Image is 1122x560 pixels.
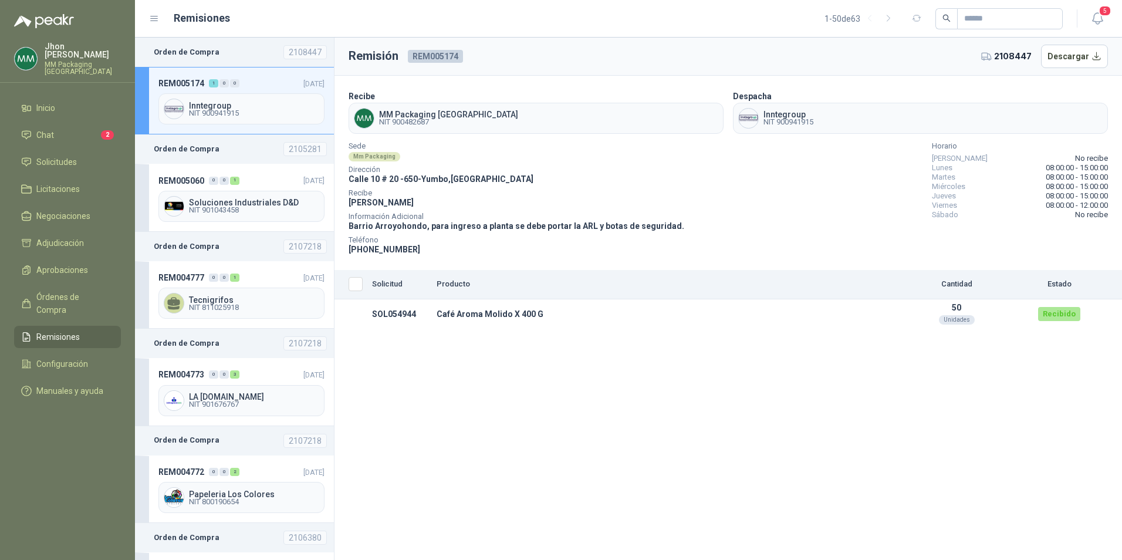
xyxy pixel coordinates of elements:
[135,134,334,164] a: Orden de Compra2105281
[303,370,325,379] span: [DATE]
[303,274,325,282] span: [DATE]
[283,336,327,350] div: 2107218
[36,330,80,343] span: Remisiones
[349,214,684,220] span: Información Adicional
[303,79,325,88] span: [DATE]
[1046,173,1108,182] span: 08:00:00 - 15:00:00
[158,465,204,478] span: REM004772
[334,270,367,299] th: Seleccionar/deseleccionar
[36,210,90,222] span: Negociaciones
[1046,201,1108,210] span: 08:00:00 - 12:00:00
[349,152,400,161] div: Mm Packaging
[158,368,204,381] span: REM004773
[219,274,229,282] div: 0
[135,358,334,426] a: REM004773003[DATE] Company LogoLA [DOMAIN_NAME]NIT 901676767
[932,201,957,210] span: Viernes
[349,237,684,243] span: Teléfono
[1046,182,1108,191] span: 08:00:00 - 15:00:00
[763,110,813,119] span: Inntegroup
[189,401,319,408] span: NIT 901676767
[1046,163,1108,173] span: 08:00:00 - 15:00:00
[349,198,414,207] span: [PERSON_NAME]
[1015,270,1103,299] th: Estado
[209,468,218,476] div: 0
[932,143,1108,149] span: Horario
[230,274,239,282] div: 1
[135,164,334,231] a: REM005060001[DATE] Company LogoSoluciones Industriales D&DNIT 901043458
[15,48,37,70] img: Company Logo
[154,46,219,58] b: Orden de Compra
[219,177,229,185] div: 0
[45,42,121,59] p: Jhon [PERSON_NAME]
[154,532,219,544] b: Orden de Compra
[1041,45,1109,68] button: Descargar
[349,47,398,65] h3: Remisión
[174,10,230,26] h1: Remisiones
[230,370,239,379] div: 3
[36,291,110,316] span: Órdenes de Compra
[14,232,121,254] a: Adjudicación
[1087,8,1108,29] button: 5
[164,99,184,119] img: Company Logo
[154,241,219,252] b: Orden de Compra
[367,299,432,329] td: SOL054944
[36,264,88,276] span: Aprobaciones
[189,198,319,207] span: Soluciones Industriales D&D
[219,79,229,87] div: 0
[158,77,204,90] span: REM005174
[36,357,88,370] span: Configuración
[763,119,813,126] span: NIT 900941915
[154,338,219,349] b: Orden de Compra
[14,97,121,119] a: Inicio
[36,156,77,168] span: Solicitudes
[158,174,204,187] span: REM005060
[432,299,898,329] td: Café Aroma Molido X 400 G
[1038,307,1080,321] div: Recibido
[349,143,684,149] span: Sede
[994,50,1032,63] span: 2108447
[36,129,54,141] span: Chat
[36,183,80,195] span: Licitaciones
[189,498,319,505] span: NIT 800190654
[154,434,219,446] b: Orden de Compra
[349,174,533,184] span: Calle 10 # 20 -650 - Yumbo , [GEOGRAPHIC_DATA]
[733,92,772,101] b: Despacha
[349,92,375,101] b: Recibe
[932,210,958,220] span: Sábado
[1046,191,1108,201] span: 08:00:00 - 15:00:00
[283,434,327,448] div: 2107218
[189,304,319,311] span: NIT 811025918
[903,303,1011,312] p: 50
[189,207,319,214] span: NIT 901043458
[14,205,121,227] a: Negociaciones
[209,274,218,282] div: 0
[349,167,684,173] span: Dirección
[939,315,975,325] div: Unidades
[14,259,121,281] a: Aprobaciones
[932,173,955,182] span: Martes
[739,109,758,128] img: Company Logo
[932,191,956,201] span: Jueves
[209,79,218,87] div: 1
[14,151,121,173] a: Solicitudes
[135,261,334,329] a: REM004777001[DATE] TecnigrifosNIT 811025918
[164,391,184,410] img: Company Logo
[932,182,965,191] span: Miércoles
[209,370,218,379] div: 0
[36,384,103,397] span: Manuales y ayuda
[942,14,951,22] span: search
[45,61,121,75] p: MM Packaging [GEOGRAPHIC_DATA]
[101,130,114,140] span: 2
[283,142,327,156] div: 2105281
[36,237,84,249] span: Adjudicación
[932,163,952,173] span: Lunes
[135,67,334,134] a: REM005174100[DATE] Company LogoInntegroupNIT 900941915
[154,143,219,155] b: Orden de Compra
[164,197,184,216] img: Company Logo
[189,296,319,304] span: Tecnigrifos
[14,178,121,200] a: Licitaciones
[283,239,327,254] div: 2107218
[230,177,239,185] div: 1
[14,14,74,28] img: Logo peakr
[824,9,898,28] div: 1 - 50 de 63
